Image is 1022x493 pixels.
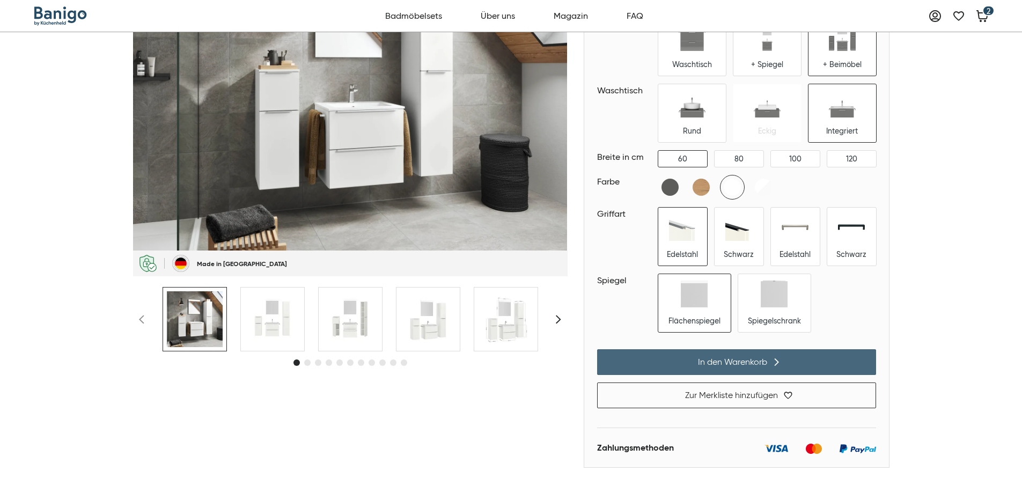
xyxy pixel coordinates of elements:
span: Zur Merkliste hinzufügen [685,390,778,401]
img: Edelstahl [782,214,808,241]
div: Schwarz [836,249,866,259]
img: Schwarz [838,214,865,241]
div: + Spiegel [751,60,783,69]
div: 80 [734,154,744,164]
div: Spiegelschrank [748,316,801,326]
div: Waschtisch [672,60,712,69]
a: Mein Account [924,5,946,27]
div: Schwarz [724,249,754,259]
a: FAQ [621,4,649,28]
img: Schiefergrau Hochglanz [658,175,682,199]
img: Banigo Badblock mit Flächenspiegel und Beimöbeln 0 [167,291,223,347]
img: Banigo Badblock mit Flächenspiegel und Beimöbeln 4 [478,291,534,347]
div: 100 [789,154,802,164]
div: Zahlungsmethoden [597,442,674,454]
img: PayPal Logo [840,444,876,453]
a: Magazin [548,4,594,28]
div: Edelstahl [780,249,811,259]
img: Alpinweiß Hochglanz [752,175,775,199]
div: Flächenspiegel [668,316,720,326]
div: Spiegel [597,274,653,287]
img: Banigo Badblock mit Flächenspiegel und Beimöbeln 2 [322,291,378,347]
img: Edelstahl [669,214,696,241]
img: Rund [679,91,705,117]
img: Made in Germany [172,255,189,272]
div: Rund [683,126,701,136]
img: Banigo Badblock mit Flächenspiegel und Beimöbeln 3 [400,291,456,347]
a: Warenkorb [972,5,993,27]
img: Eiche Sierra [689,175,713,199]
div: Integriert [826,126,858,136]
a: Badmöbelsets [379,4,448,28]
button: In den Warenkorb [597,349,876,375]
img: Banigo Badblock mit Flächenspiegel und Beimöbeln 1 [245,291,300,347]
img: Flächenspiegel [681,281,708,307]
div: 60 [678,154,687,164]
img: Integriert [829,91,856,117]
div: 120 [846,154,857,164]
img: + Spiegel [754,24,781,51]
span: In den Warenkorb [698,357,767,367]
img: Alpinweiß supermatt [720,175,744,199]
img: Spiegelschrank [761,281,788,307]
div: Made in [GEOGRAPHIC_DATA] [197,260,287,268]
div: Griffart [597,208,653,220]
span: 2 [982,5,995,16]
img: Visa Logo [764,445,788,452]
img: + Beimöbel [829,24,856,51]
div: Waschtisch [597,84,653,97]
a: Merkliste [948,5,969,27]
img: Schwarz [725,214,752,241]
img: Waschtisch [679,24,705,51]
a: Über uns [475,4,521,28]
div: Farbe [597,175,653,188]
img: Banigo [34,6,88,26]
img: Mastercard Logo [805,444,822,454]
img: SSL - Verschlüsselt [139,255,157,272]
div: + Beimöbel [823,60,862,69]
div: Breite in cm [597,151,653,164]
button: Zur Merkliste hinzufügen [597,382,876,408]
div: Edelstahl [667,249,698,259]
